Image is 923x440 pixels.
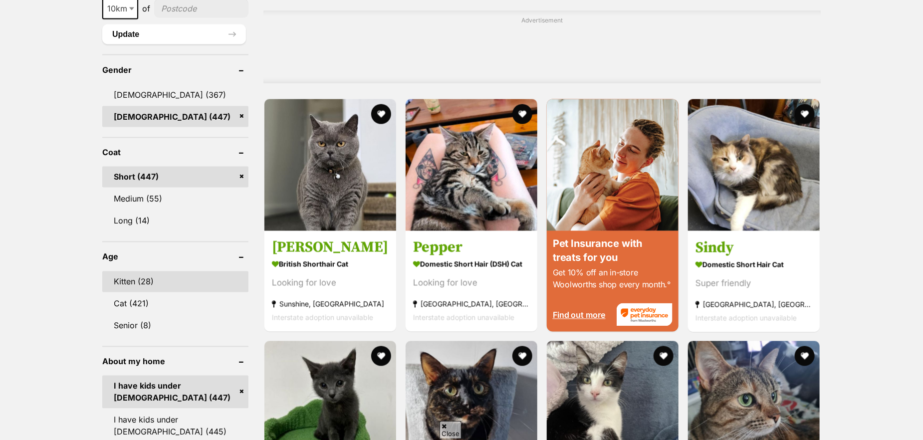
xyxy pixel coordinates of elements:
a: Senior (8) [102,315,248,336]
span: Interstate adoption unavailable [413,313,514,322]
span: of [142,2,150,14]
h3: Sindy [695,238,812,257]
a: Pepper Domestic Short Hair (DSH) Cat Looking for love [GEOGRAPHIC_DATA], [GEOGRAPHIC_DATA] Inters... [406,230,537,332]
div: Looking for love [272,276,389,290]
strong: [GEOGRAPHIC_DATA], [GEOGRAPHIC_DATA] [695,297,812,311]
span: Interstate adoption unavailable [695,313,797,322]
strong: Sunshine, [GEOGRAPHIC_DATA] [272,297,389,311]
a: [DEMOGRAPHIC_DATA] (367) [102,84,248,105]
div: Advertisement [263,10,821,83]
img: Pepper - Domestic Short Hair (DSH) Cat [406,99,537,231]
a: Cat (421) [102,293,248,314]
h3: Pepper [413,238,530,257]
a: Kitten (28) [102,271,248,292]
button: favourite [795,346,815,366]
header: Gender [102,65,248,74]
span: Interstate adoption unavailable [272,313,373,322]
a: [DEMOGRAPHIC_DATA] (447) [102,106,248,127]
a: Short (447) [102,167,248,188]
div: Looking for love [413,276,530,290]
strong: British Shorthair Cat [272,257,389,271]
button: favourite [371,346,391,366]
button: favourite [371,104,391,124]
header: Age [102,252,248,261]
button: favourite [795,104,815,124]
strong: [GEOGRAPHIC_DATA], [GEOGRAPHIC_DATA] [413,297,530,311]
div: Super friendly [695,276,812,290]
a: Sindy Domestic Short Hair Cat Super friendly [GEOGRAPHIC_DATA], [GEOGRAPHIC_DATA] Interstate adop... [688,230,820,332]
span: 10km [103,1,137,15]
img: Sindy - Domestic Short Hair Cat [688,99,820,231]
img: Hanji - British Shorthair Cat [264,99,396,231]
strong: Domestic Short Hair (DSH) Cat [413,257,530,271]
span: Close [440,421,461,439]
h3: [PERSON_NAME] [272,238,389,257]
button: favourite [654,346,674,366]
a: Medium (55) [102,189,248,210]
header: Coat [102,148,248,157]
button: Update [102,24,246,44]
strong: Domestic Short Hair Cat [695,257,812,271]
a: Long (14) [102,211,248,231]
button: favourite [512,346,532,366]
button: favourite [512,104,532,124]
a: I have kids under [DEMOGRAPHIC_DATA] (447) [102,376,248,409]
header: About my home [102,357,248,366]
a: [PERSON_NAME] British Shorthair Cat Looking for love Sunshine, [GEOGRAPHIC_DATA] Interstate adopt... [264,230,396,332]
